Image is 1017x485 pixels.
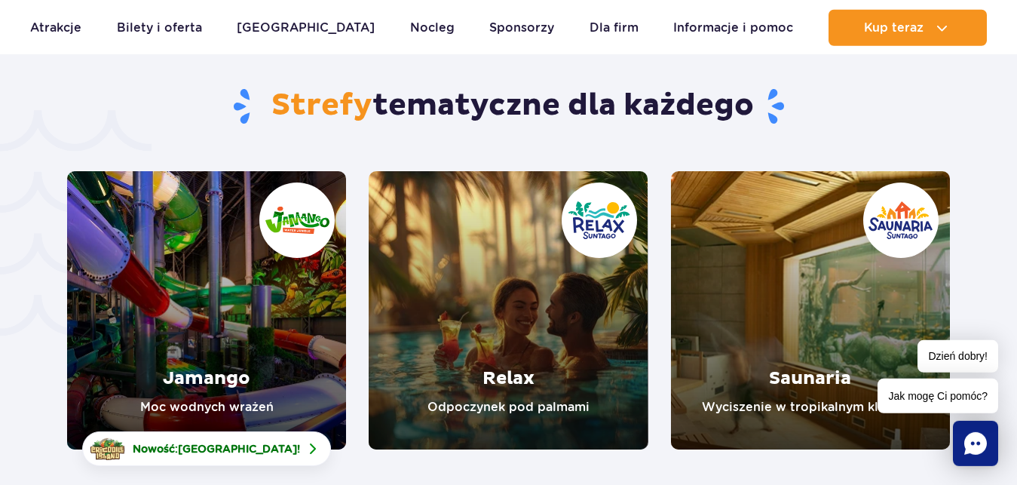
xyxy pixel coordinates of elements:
span: Strefy [271,87,372,124]
a: Atrakcje [30,10,81,46]
a: Bilety i oferta [117,10,202,46]
span: [GEOGRAPHIC_DATA] [178,443,297,455]
button: Kup teraz [829,10,987,46]
a: Nocleg [410,10,455,46]
h2: tematyczne dla każdego [67,87,950,126]
span: Kup teraz [864,21,924,35]
span: Jak mogę Ci pomóc? [878,379,998,413]
a: Dla firm [590,10,639,46]
a: Informacje i pomoc [673,10,793,46]
a: Saunaria [671,171,950,450]
span: Nowość: ! [133,441,300,456]
span: Dzień dobry! [917,340,998,373]
a: Nowość:[GEOGRAPHIC_DATA]! [82,431,331,466]
a: Sponsorzy [489,10,554,46]
a: Jamango [67,171,346,450]
a: Relax [369,171,648,450]
a: [GEOGRAPHIC_DATA] [237,10,375,46]
div: Chat [953,421,998,466]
